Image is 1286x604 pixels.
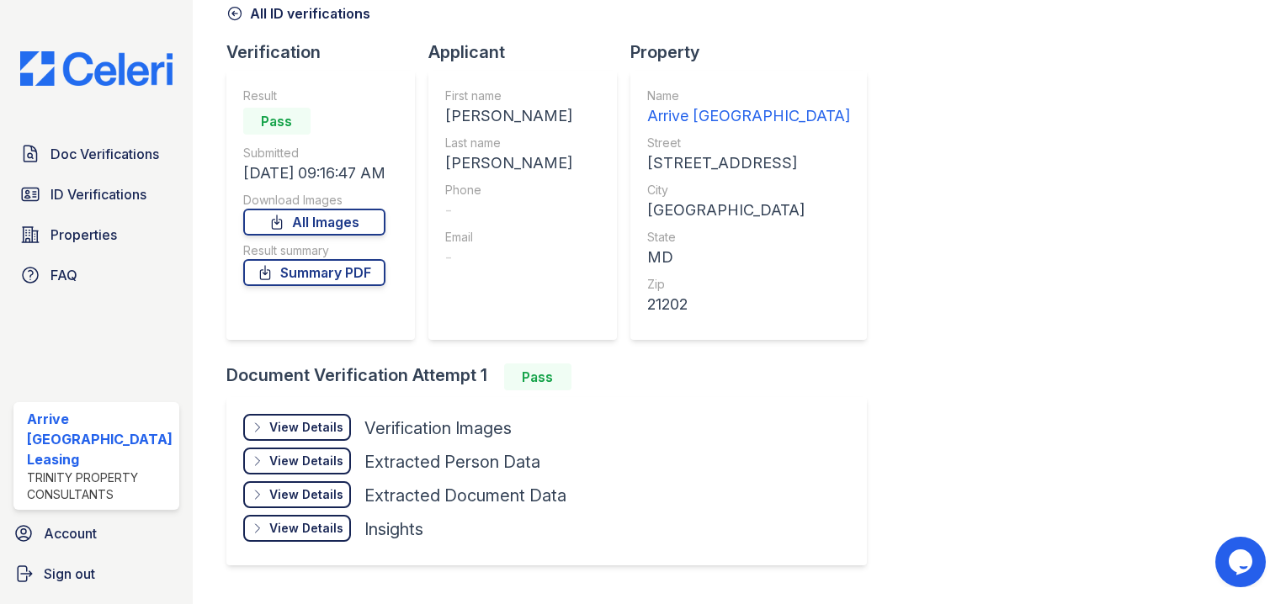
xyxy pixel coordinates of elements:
a: Doc Verifications [13,137,179,171]
div: Street [647,135,850,151]
div: Last name [445,135,572,151]
div: Verification [226,40,428,64]
div: View Details [269,453,343,469]
span: Properties [50,225,117,245]
div: Email [445,229,572,246]
span: FAQ [50,265,77,285]
div: Extracted Document Data [364,484,566,507]
div: State [647,229,850,246]
a: All Images [243,209,385,236]
a: FAQ [13,258,179,292]
div: Verification Images [364,416,512,440]
div: Property [630,40,880,64]
div: - [445,246,572,269]
div: City [647,182,850,199]
span: ID Verifications [50,184,146,204]
div: [GEOGRAPHIC_DATA] [647,199,850,222]
div: MD [647,246,850,269]
div: Phone [445,182,572,199]
span: Sign out [44,564,95,584]
img: CE_Logo_Blue-a8612792a0a2168367f1c8372b55b34899dd931a85d93a1a3d3e32e68fde9ad4.png [7,51,186,86]
div: Download Images [243,192,385,209]
div: View Details [269,486,343,503]
div: First name [445,87,572,104]
a: Summary PDF [243,259,385,286]
div: 21202 [647,293,850,316]
a: ID Verifications [13,177,179,211]
a: All ID verifications [226,3,370,24]
div: Result summary [243,242,385,259]
a: Account [7,517,186,550]
a: Properties [13,218,179,252]
span: Doc Verifications [50,144,159,164]
div: Insights [364,517,423,541]
div: View Details [269,419,343,436]
div: Pass [243,108,311,135]
div: Extracted Person Data [364,450,540,474]
div: - [445,199,572,222]
div: Applicant [428,40,630,64]
iframe: chat widget [1215,537,1269,587]
span: Account [44,523,97,543]
div: Name [647,87,850,104]
div: Document Verification Attempt 1 [226,363,880,390]
div: [PERSON_NAME] [445,151,572,175]
div: Arrive [GEOGRAPHIC_DATA] Leasing [27,409,173,469]
div: Submitted [243,145,385,162]
div: Zip [647,276,850,293]
div: [DATE] 09:16:47 AM [243,162,385,185]
div: Trinity Property Consultants [27,469,173,503]
a: Name Arrive [GEOGRAPHIC_DATA] [647,87,850,128]
div: Pass [504,363,571,390]
div: Arrive [GEOGRAPHIC_DATA] [647,104,850,128]
div: [PERSON_NAME] [445,104,572,128]
div: [STREET_ADDRESS] [647,151,850,175]
div: Result [243,87,385,104]
div: View Details [269,520,343,537]
a: Sign out [7,557,186,591]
